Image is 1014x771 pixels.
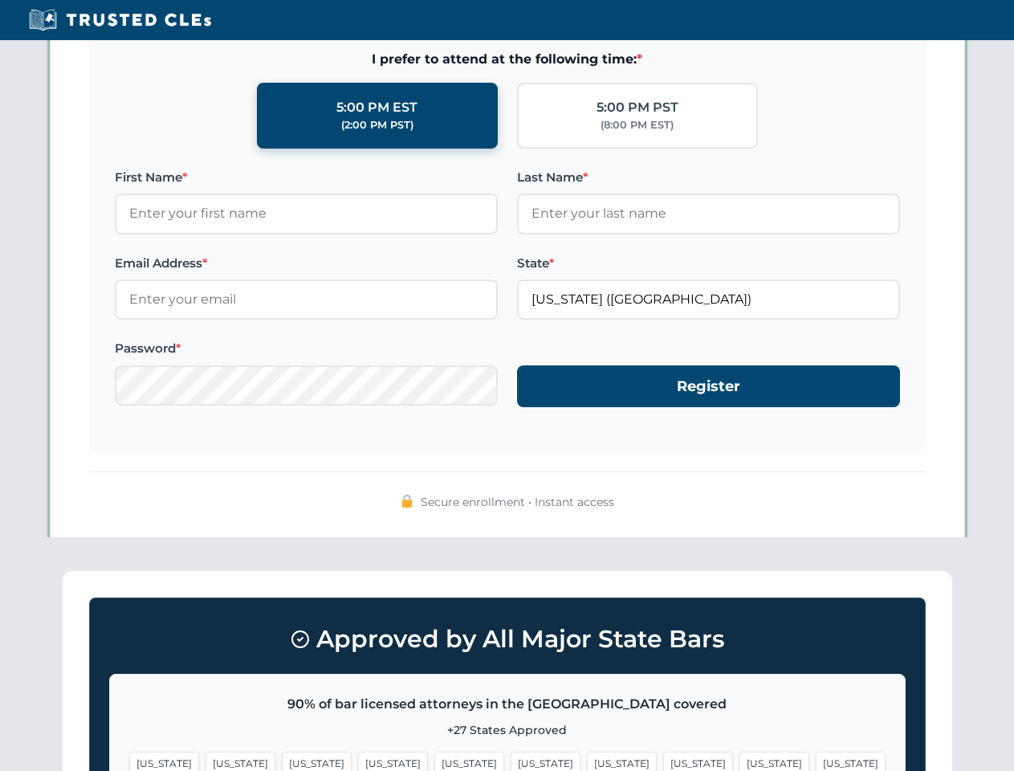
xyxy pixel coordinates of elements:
[115,339,498,358] label: Password
[115,49,900,70] span: I prefer to attend at the following time:
[115,168,498,187] label: First Name
[401,495,413,508] img: 🔒
[129,694,886,715] p: 90% of bar licensed attorneys in the [GEOGRAPHIC_DATA] covered
[115,279,498,320] input: Enter your email
[517,365,900,408] button: Register
[597,97,678,118] div: 5:00 PM PST
[109,618,906,661] h3: Approved by All Major State Bars
[341,117,413,133] div: (2:00 PM PST)
[115,254,498,273] label: Email Address
[24,8,216,32] img: Trusted CLEs
[517,254,900,273] label: State
[517,194,900,234] input: Enter your last name
[517,168,900,187] label: Last Name
[336,97,417,118] div: 5:00 PM EST
[421,493,614,511] span: Secure enrollment • Instant access
[517,279,900,320] input: Missouri (MO)
[601,117,674,133] div: (8:00 PM EST)
[115,194,498,234] input: Enter your first name
[129,721,886,739] p: +27 States Approved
